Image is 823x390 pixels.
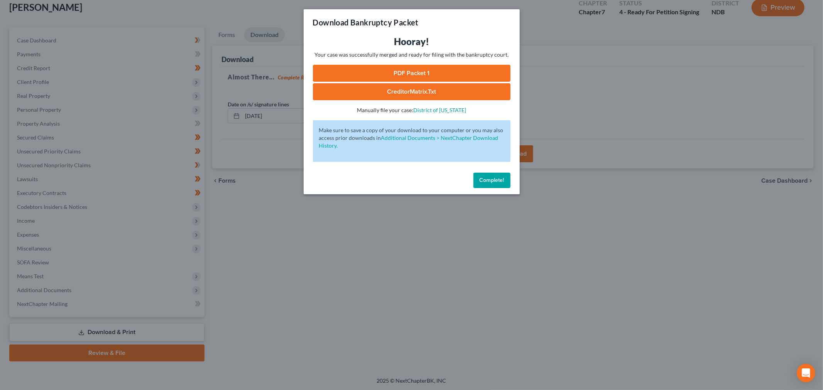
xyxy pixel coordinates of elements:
[480,177,504,183] span: Complete!
[313,17,419,28] h3: Download Bankruptcy Packet
[797,364,815,382] div: Open Intercom Messenger
[319,134,499,149] a: Additional Documents > NextChapter Download History.
[313,65,510,82] a: PDF Packet 1
[313,35,510,48] h3: Hooray!
[413,107,466,113] a: District of [US_STATE]
[313,106,510,114] p: Manually file your case:
[473,173,510,188] button: Complete!
[313,83,510,100] a: CreditorMatrix.txt
[313,51,510,59] p: Your case was successfully merged and ready for filing with the bankruptcy court.
[319,126,504,150] p: Make sure to save a copy of your download to your computer or you may also access prior downloads in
